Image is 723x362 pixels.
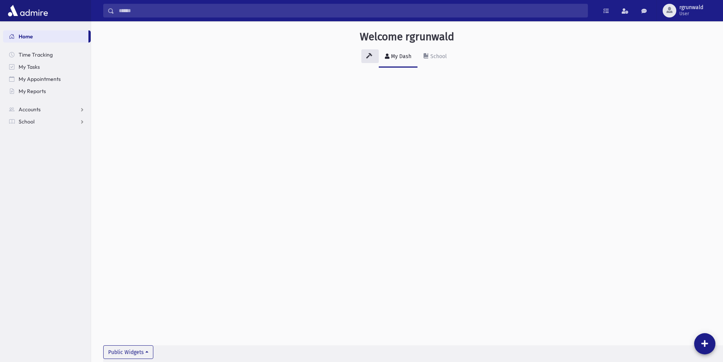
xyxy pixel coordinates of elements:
a: My Appointments [3,73,91,85]
span: My Reports [19,88,46,95]
span: Accounts [19,106,41,113]
a: Accounts [3,103,91,115]
a: My Dash [379,46,417,68]
img: AdmirePro [6,3,50,18]
span: rgrunwald [679,5,703,11]
a: My Tasks [3,61,91,73]
span: Time Tracking [19,51,53,58]
h3: Welcome rgrunwald [360,30,454,43]
span: User [679,11,703,17]
span: My Tasks [19,63,40,70]
input: Search [114,4,588,17]
span: School [19,118,35,125]
button: Public Widgets [103,345,153,359]
a: School [3,115,91,128]
span: Home [19,33,33,40]
div: My Dash [389,53,411,60]
span: My Appointments [19,76,61,82]
a: Home [3,30,88,43]
a: Time Tracking [3,49,91,61]
a: My Reports [3,85,91,97]
a: School [417,46,453,68]
div: School [429,53,447,60]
